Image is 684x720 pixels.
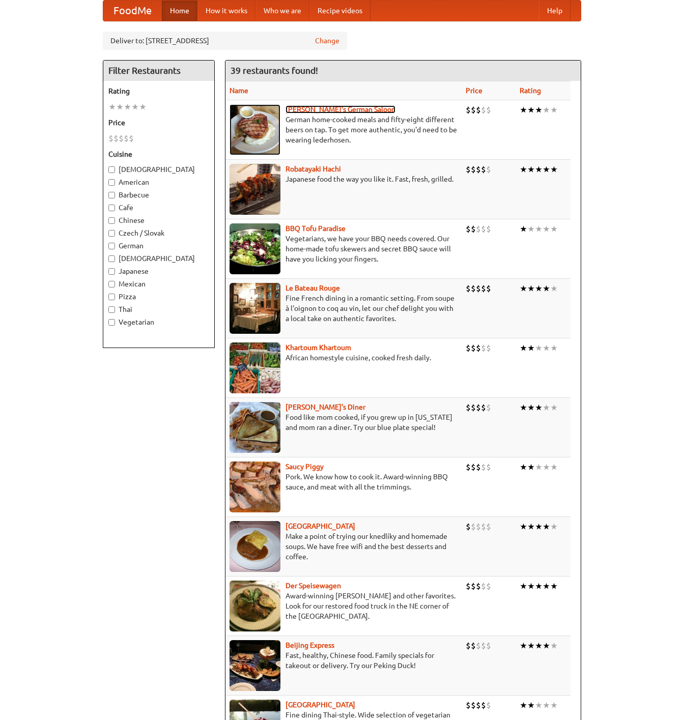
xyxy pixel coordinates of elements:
li: ★ [520,402,527,413]
a: Der Speisewagen [286,582,341,590]
li: $ [466,342,471,354]
a: Rating [520,87,541,95]
li: $ [466,521,471,532]
p: Vegetarians, we have your BBQ needs covered. Our home-made tofu skewers and secret BBQ sauce will... [230,234,458,264]
li: ★ [543,700,550,711]
li: ★ [527,283,535,294]
input: Chinese [108,217,115,224]
li: ★ [527,640,535,651]
li: ★ [131,101,139,112]
li: $ [476,581,481,592]
img: bateaurouge.jpg [230,283,280,334]
li: ★ [520,640,527,651]
li: $ [476,640,481,651]
li: ★ [535,521,543,532]
li: $ [481,521,486,532]
a: Price [466,87,482,95]
li: $ [119,133,124,144]
li: ★ [527,223,535,235]
p: Award-winning [PERSON_NAME] and other favorites. Look for our restored food truck in the NE corne... [230,591,458,621]
li: ★ [543,462,550,473]
li: ★ [527,164,535,175]
img: esthers.jpg [230,104,280,155]
a: How it works [197,1,255,21]
a: [GEOGRAPHIC_DATA] [286,701,355,709]
li: ★ [535,104,543,116]
li: ★ [550,402,558,413]
p: Make a point of trying our knedlíky and homemade soups. We have free wifi and the best desserts a... [230,531,458,562]
label: Japanese [108,266,209,276]
li: ★ [124,101,131,112]
a: Who we are [255,1,309,21]
input: Thai [108,306,115,313]
li: $ [471,104,476,116]
img: tofuparadise.jpg [230,223,280,274]
li: $ [481,283,486,294]
b: Beijing Express [286,641,334,649]
li: ★ [535,462,543,473]
li: $ [466,700,471,711]
a: [PERSON_NAME]'s German Saloon [286,105,395,113]
a: [GEOGRAPHIC_DATA] [286,522,355,530]
li: ★ [520,700,527,711]
li: $ [466,164,471,175]
li: $ [466,223,471,235]
li: $ [486,283,491,294]
label: Mexican [108,279,209,289]
a: Change [315,36,339,46]
li: ★ [139,101,147,112]
li: $ [476,104,481,116]
li: ★ [550,700,558,711]
li: ★ [543,223,550,235]
p: Pork. We know how to cook it. Award-winning BBQ sauce, and meat with all the trimmings. [230,472,458,492]
li: ★ [543,283,550,294]
li: $ [486,342,491,354]
li: $ [113,133,119,144]
li: $ [476,462,481,473]
li: ★ [550,223,558,235]
li: $ [476,700,481,711]
label: German [108,241,209,251]
li: $ [466,462,471,473]
li: ★ [535,164,543,175]
li: ★ [527,104,535,116]
li: $ [486,223,491,235]
p: African homestyle cuisine, cooked fresh daily. [230,353,458,363]
li: ★ [550,342,558,354]
label: [DEMOGRAPHIC_DATA] [108,253,209,264]
li: $ [471,462,476,473]
li: ★ [535,581,543,592]
label: American [108,177,209,187]
li: $ [124,133,129,144]
li: $ [481,223,486,235]
input: Japanese [108,268,115,275]
a: Name [230,87,248,95]
label: Vegetarian [108,317,209,327]
li: $ [481,700,486,711]
li: ★ [543,521,550,532]
a: Le Bateau Rouge [286,284,340,292]
input: Mexican [108,281,115,287]
li: $ [471,700,476,711]
li: $ [486,164,491,175]
li: $ [476,223,481,235]
li: $ [466,640,471,651]
li: ★ [520,342,527,354]
a: Home [162,1,197,21]
h4: Filter Restaurants [103,61,214,81]
li: ★ [520,283,527,294]
input: Barbecue [108,192,115,198]
li: ★ [550,640,558,651]
b: [PERSON_NAME]'s Diner [286,403,365,411]
li: ★ [535,402,543,413]
b: BBQ Tofu Paradise [286,224,346,233]
li: ★ [527,342,535,354]
img: beijing.jpg [230,640,280,691]
label: Cafe [108,203,209,213]
li: ★ [543,164,550,175]
li: ★ [520,521,527,532]
input: German [108,243,115,249]
li: $ [486,700,491,711]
